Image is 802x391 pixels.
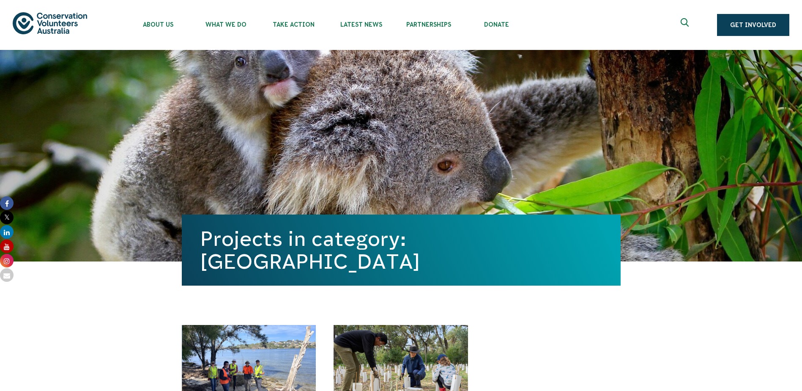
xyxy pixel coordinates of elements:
span: Expand search box [681,18,691,32]
button: Expand search box Close search box [676,15,696,35]
span: What We Do [192,21,260,28]
span: About Us [124,21,192,28]
span: Donate [463,21,530,28]
span: Partnerships [395,21,463,28]
span: Take Action [260,21,327,28]
img: logo.svg [13,12,87,34]
a: Get Involved [717,14,789,36]
span: Latest News [327,21,395,28]
h1: Projects in category: [GEOGRAPHIC_DATA] [200,227,602,273]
